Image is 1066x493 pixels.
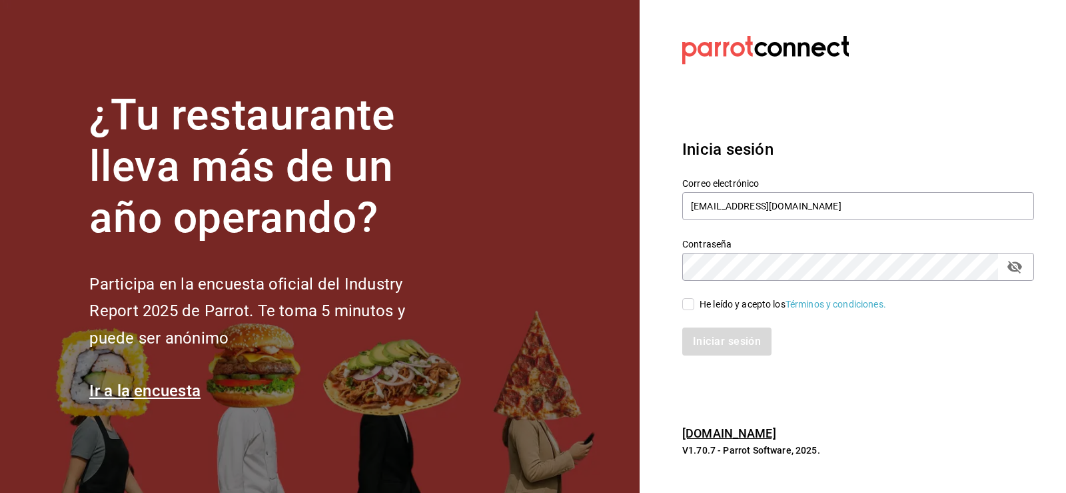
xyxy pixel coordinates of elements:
a: Ir a la encuesta [89,382,201,400]
label: Contraseña [682,239,1034,249]
button: passwordField [1003,256,1026,278]
h3: Inicia sesión [682,137,1034,161]
a: Términos y condiciones. [786,299,886,310]
a: [DOMAIN_NAME] [682,426,776,440]
input: Ingresa tu correo electrónico [682,192,1034,220]
h2: Participa en la encuesta oficial del Industry Report 2025 de Parrot. Te toma 5 minutos y puede se... [89,271,449,352]
div: He leído y acepto los [700,298,886,312]
p: V1.70.7 - Parrot Software, 2025. [682,444,1034,457]
h1: ¿Tu restaurante lleva más de un año operando? [89,90,449,243]
label: Correo electrónico [682,179,1034,188]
